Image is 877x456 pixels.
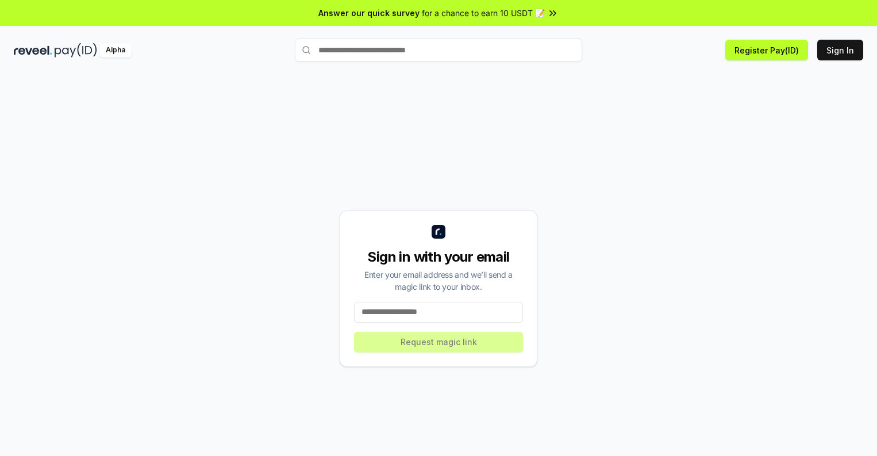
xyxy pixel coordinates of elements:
button: Register Pay(ID) [725,40,808,60]
img: reveel_dark [14,43,52,58]
div: Alpha [99,43,132,58]
div: Enter your email address and we’ll send a magic link to your inbox. [354,269,523,293]
div: Sign in with your email [354,248,523,266]
img: pay_id [55,43,97,58]
span: for a chance to earn 10 USDT 📝 [422,7,545,19]
button: Sign In [817,40,863,60]
span: Answer our quick survey [318,7,420,19]
img: logo_small [432,225,445,239]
